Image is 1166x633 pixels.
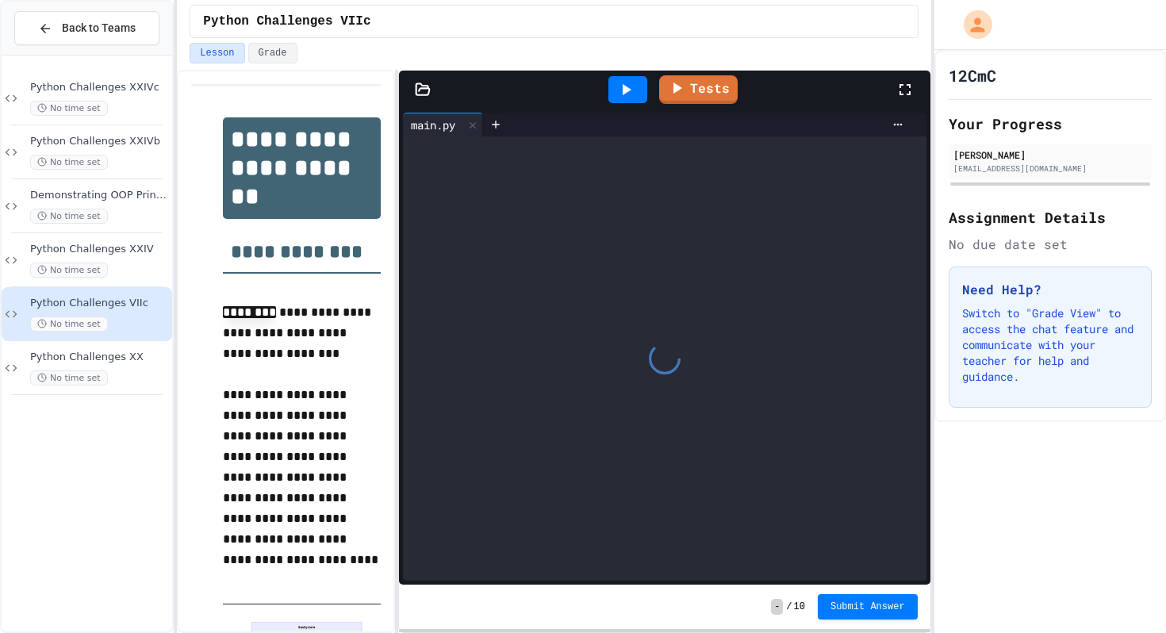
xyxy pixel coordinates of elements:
span: Python Challenges XXIVb [30,135,169,148]
span: Python Challenges XXIVc [30,81,169,94]
span: - [771,599,783,615]
div: main.py [403,117,463,133]
iframe: chat widget [1034,501,1150,568]
a: Tests [659,75,738,104]
button: Submit Answer [818,594,918,620]
button: Lesson [190,43,244,63]
span: No time set [30,155,108,170]
div: No due date set [949,235,1152,254]
span: Demonstrating OOP Principles Task [30,189,169,202]
button: Grade [248,43,297,63]
span: Python Challenges VIIc [203,12,370,31]
div: My Account [947,6,996,43]
div: [EMAIL_ADDRESS][DOMAIN_NAME] [953,163,1147,175]
p: Switch to "Grade View" to access the chat feature and communicate with your teacher for help and ... [962,305,1138,385]
span: Python Challenges XX [30,351,169,364]
span: Python Challenges XXIV [30,243,169,256]
span: Submit Answer [830,600,905,613]
div: [PERSON_NAME] [953,148,1147,162]
span: No time set [30,370,108,386]
span: Python Challenges VIIc [30,297,169,310]
span: No time set [30,263,108,278]
span: 10 [794,600,805,613]
span: / [786,600,792,613]
iframe: chat widget [1099,570,1150,617]
span: No time set [30,101,108,116]
button: Back to Teams [14,11,159,45]
h2: Your Progress [949,113,1152,135]
span: No time set [30,316,108,332]
h2: Assignment Details [949,206,1152,228]
span: Back to Teams [62,20,136,36]
h1: 12CmC [949,64,996,86]
span: No time set [30,209,108,224]
div: main.py [403,113,483,136]
h3: Need Help? [962,280,1138,299]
